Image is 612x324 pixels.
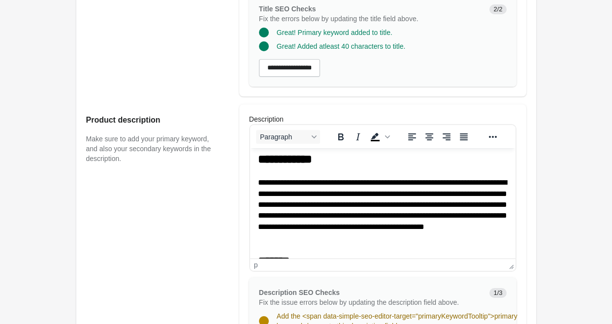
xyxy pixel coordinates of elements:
[505,259,515,271] div: Press the Up and Down arrow keys to resize the editor.
[250,148,515,259] iframe: Rich Text Area
[254,261,258,269] div: p
[489,4,506,14] span: 2/2
[489,288,506,298] span: 1/3
[259,14,482,24] p: Fix the errors below by updating the title field above.
[277,29,392,36] span: Great! Primary keyword added to title.
[86,134,220,163] p: Make sure to add your primary keyword, and also your secondary keywords in the description.
[438,130,455,144] button: Align right
[484,130,501,144] button: Reveal or hide additional toolbar items
[260,133,308,141] span: Paragraph
[259,289,340,296] span: Description SEO Checks
[455,130,472,144] button: Justify
[350,130,366,144] button: Italic
[367,130,391,144] div: Background color
[421,130,438,144] button: Align center
[332,130,349,144] button: Bold
[259,297,482,307] p: Fix the issue errors below by updating the description field above.
[86,114,220,126] h2: Product description
[256,130,320,144] button: Blocks
[259,5,316,13] span: Title SEO Checks
[404,130,420,144] button: Align left
[277,42,405,50] span: Great! Added atleast 40 characters to title.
